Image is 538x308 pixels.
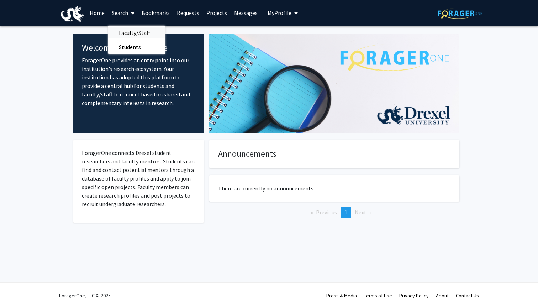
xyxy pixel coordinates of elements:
[326,292,357,299] a: Press & Media
[399,292,429,299] a: Privacy Policy
[59,283,111,308] div: ForagerOne, LLC © 2025
[82,43,195,53] h4: Welcome to ForagerOne
[86,0,108,25] a: Home
[5,276,30,303] iframe: Chat
[108,0,138,25] a: Search
[82,148,195,208] p: ForagerOne connects Drexel student researchers and faculty mentors. Students can find and contact...
[61,6,84,22] img: Drexel University Logo
[108,26,160,40] span: Faculty/Staff
[456,292,479,299] a: Contact Us
[231,0,261,25] a: Messages
[438,8,482,19] img: ForagerOne Logo
[364,292,392,299] a: Terms of Use
[268,9,291,16] span: My Profile
[344,209,347,216] span: 1
[436,292,449,299] a: About
[355,209,366,216] span: Next
[82,56,195,107] p: ForagerOne provides an entry point into our institution’s research ecosystem. Your institution ha...
[108,42,165,52] a: Students
[218,149,450,159] h4: Announcements
[209,207,459,218] ul: Pagination
[203,0,231,25] a: Projects
[138,0,173,25] a: Bookmarks
[108,27,165,38] a: Faculty/Staff
[218,184,450,193] p: There are currently no announcements.
[316,209,337,216] span: Previous
[209,34,459,133] img: Cover Image
[108,40,152,54] span: Students
[173,0,203,25] a: Requests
